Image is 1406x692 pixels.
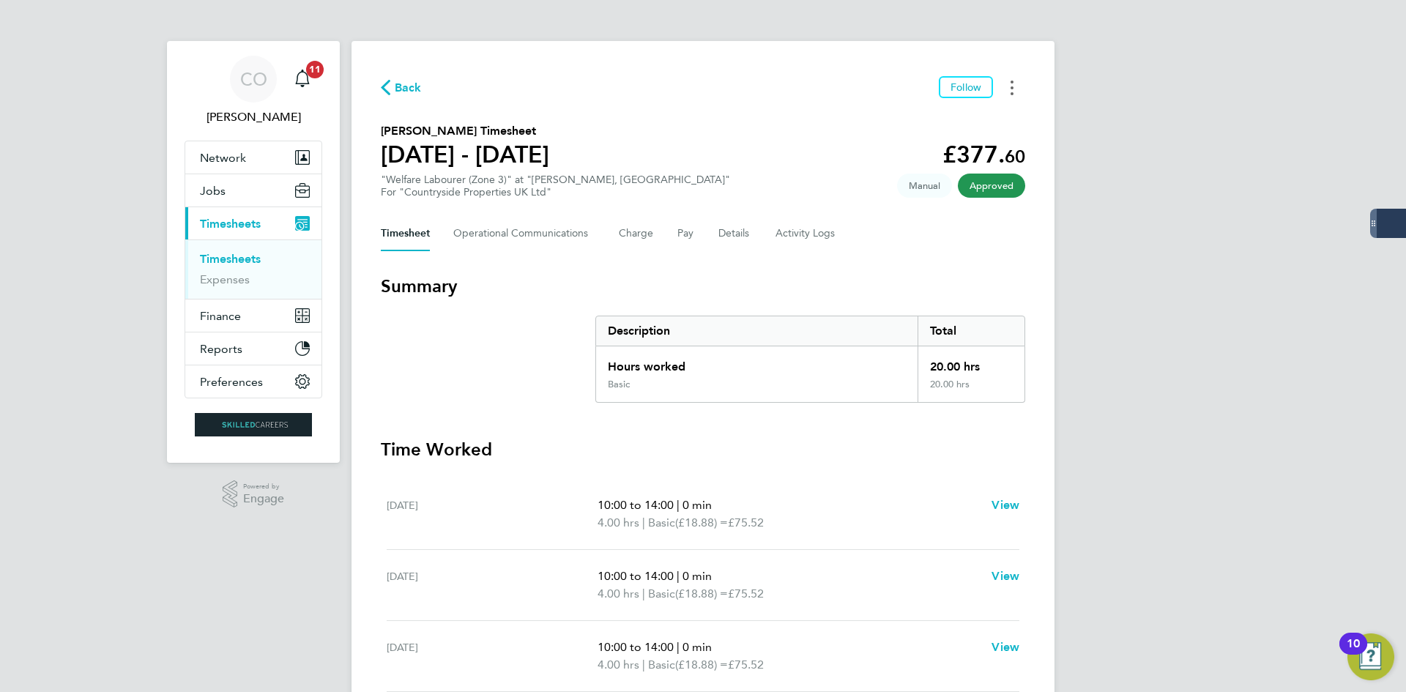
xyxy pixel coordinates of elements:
button: Reports [185,332,321,365]
span: 11 [306,61,324,78]
button: Pay [677,216,695,251]
button: Follow [939,76,993,98]
span: Back [395,79,422,97]
span: Timesheets [200,217,261,231]
span: This timesheet has been approved. [958,174,1025,198]
span: | [642,658,645,671]
span: 0 min [682,498,712,512]
span: £75.52 [728,658,764,671]
a: View [992,568,1019,585]
button: Network [185,141,321,174]
button: Charge [619,216,654,251]
span: Reports [200,342,242,356]
span: 10:00 to 14:00 [598,569,674,583]
div: Hours worked [596,346,918,379]
span: | [642,587,645,600]
div: [DATE] [387,568,598,603]
span: Basic [648,514,675,532]
div: [DATE] [387,496,598,532]
span: (£18.88) = [675,587,728,600]
div: 20.00 hrs [918,379,1024,402]
span: Powered by [243,480,284,493]
div: 20.00 hrs [918,346,1024,379]
span: 0 min [682,640,712,654]
span: Engage [243,493,284,505]
span: £75.52 [728,516,764,529]
span: 0 min [682,569,712,583]
button: Operational Communications [453,216,595,251]
div: 10 [1347,644,1360,663]
span: 10:00 to 14:00 [598,640,674,654]
span: | [677,569,680,583]
div: Total [918,316,1024,346]
a: Powered byEngage [223,480,285,508]
span: This timesheet was manually created. [897,174,952,198]
span: Basic [648,585,675,603]
a: Timesheets [200,252,261,266]
span: | [642,516,645,529]
img: skilledcareers-logo-retina.png [195,413,312,436]
button: Details [718,216,752,251]
span: Jobs [200,184,226,198]
button: Jobs [185,174,321,207]
span: 60 [1005,146,1025,167]
button: Finance [185,300,321,332]
span: (£18.88) = [675,658,728,671]
span: 4.00 hrs [598,587,639,600]
button: Back [381,78,422,97]
a: View [992,639,1019,656]
span: 4.00 hrs [598,516,639,529]
button: Timesheet [381,216,430,251]
span: Follow [951,81,981,94]
a: CO[PERSON_NAME] [185,56,322,126]
span: | [677,498,680,512]
span: (£18.88) = [675,516,728,529]
a: Expenses [200,272,250,286]
div: Basic [608,379,630,390]
button: Timesheets [185,207,321,239]
div: For "Countryside Properties UK Ltd" [381,186,730,198]
span: Finance [200,309,241,323]
div: [DATE] [387,639,598,674]
button: Activity Logs [775,216,837,251]
nav: Main navigation [167,41,340,463]
h3: Time Worked [381,438,1025,461]
app-decimal: £377. [942,141,1025,168]
button: Timesheets Menu [999,76,1025,99]
h1: [DATE] - [DATE] [381,140,549,169]
span: | [677,640,680,654]
a: 11 [288,56,317,103]
div: Timesheets [185,239,321,299]
span: Basic [648,656,675,674]
span: £75.52 [728,587,764,600]
span: Craig O'Donovan [185,108,322,126]
span: View [992,569,1019,583]
h3: Summary [381,275,1025,298]
span: View [992,640,1019,654]
span: CO [240,70,267,89]
a: Go to home page [185,413,322,436]
div: Description [596,316,918,346]
span: 10:00 to 14:00 [598,498,674,512]
span: View [992,498,1019,512]
button: Open Resource Center, 10 new notifications [1347,633,1394,680]
button: Preferences [185,365,321,398]
div: "Welfare Labourer (Zone 3)" at "[PERSON_NAME], [GEOGRAPHIC_DATA]" [381,174,730,198]
span: Preferences [200,375,263,389]
a: View [992,496,1019,514]
div: Summary [595,316,1025,403]
span: 4.00 hrs [598,658,639,671]
h2: [PERSON_NAME] Timesheet [381,122,549,140]
span: Network [200,151,246,165]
